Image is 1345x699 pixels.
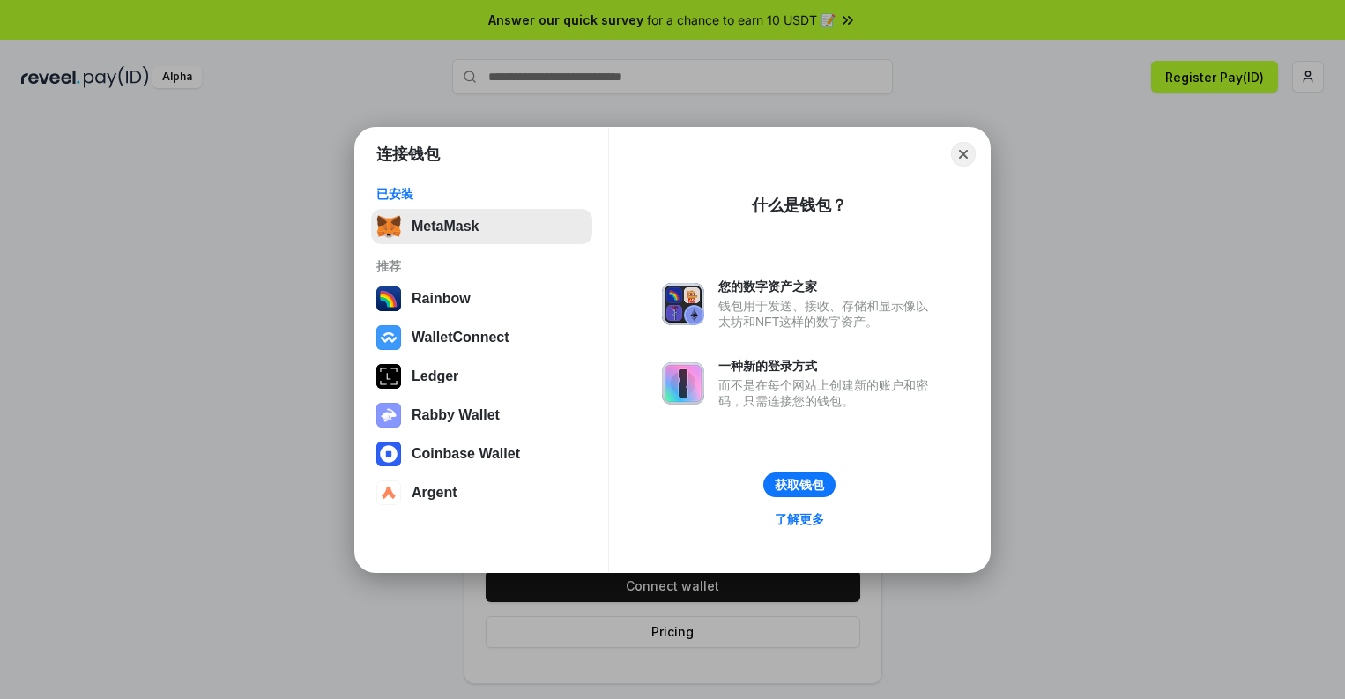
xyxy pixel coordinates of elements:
div: MetaMask [412,219,479,234]
div: 已安装 [376,186,587,202]
button: 获取钱包 [763,472,836,497]
button: Coinbase Wallet [371,436,592,472]
button: Ledger [371,359,592,394]
h1: 连接钱包 [376,144,440,165]
img: svg+xml,%3Csvg%20xmlns%3D%22http%3A%2F%2Fwww.w3.org%2F2000%2Fsvg%22%20fill%3D%22none%22%20viewBox... [376,403,401,428]
img: svg+xml,%3Csvg%20width%3D%2228%22%20height%3D%2228%22%20viewBox%3D%220%200%2028%2028%22%20fill%3D... [376,325,401,350]
div: 一种新的登录方式 [718,358,937,374]
img: svg+xml,%3Csvg%20xmlns%3D%22http%3A%2F%2Fwww.w3.org%2F2000%2Fsvg%22%20fill%3D%22none%22%20viewBox... [662,362,704,405]
div: 推荐 [376,258,587,274]
button: Close [951,142,976,167]
img: svg+xml,%3Csvg%20fill%3D%22none%22%20height%3D%2233%22%20viewBox%3D%220%200%2035%2033%22%20width%... [376,214,401,239]
img: svg+xml,%3Csvg%20width%3D%2228%22%20height%3D%2228%22%20viewBox%3D%220%200%2028%2028%22%20fill%3D... [376,480,401,505]
div: Ledger [412,368,458,384]
div: 而不是在每个网站上创建新的账户和密码，只需连接您的钱包。 [718,377,937,409]
div: 您的数字资产之家 [718,279,937,294]
a: 了解更多 [764,508,835,531]
div: Argent [412,485,457,501]
div: 获取钱包 [775,477,824,493]
button: MetaMask [371,209,592,244]
img: svg+xml,%3Csvg%20width%3D%22120%22%20height%3D%22120%22%20viewBox%3D%220%200%20120%20120%22%20fil... [376,286,401,311]
img: svg+xml,%3Csvg%20width%3D%2228%22%20height%3D%2228%22%20viewBox%3D%220%200%2028%2028%22%20fill%3D... [376,442,401,466]
img: svg+xml,%3Csvg%20xmlns%3D%22http%3A%2F%2Fwww.w3.org%2F2000%2Fsvg%22%20width%3D%2228%22%20height%3... [376,364,401,389]
div: Coinbase Wallet [412,446,520,462]
div: WalletConnect [412,330,509,346]
div: 钱包用于发送、接收、存储和显示像以太坊和NFT这样的数字资产。 [718,298,937,330]
div: 了解更多 [775,511,824,527]
div: 什么是钱包？ [752,195,847,216]
img: svg+xml,%3Csvg%20xmlns%3D%22http%3A%2F%2Fwww.w3.org%2F2000%2Fsvg%22%20fill%3D%22none%22%20viewBox... [662,283,704,325]
div: Rainbow [412,291,471,307]
button: Argent [371,475,592,510]
button: Rabby Wallet [371,398,592,433]
button: Rainbow [371,281,592,316]
button: WalletConnect [371,320,592,355]
div: Rabby Wallet [412,407,500,423]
